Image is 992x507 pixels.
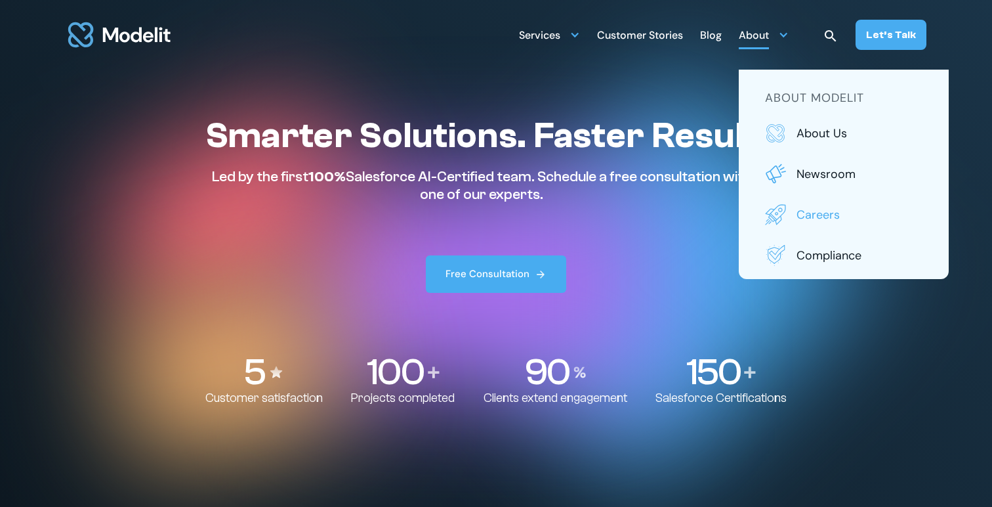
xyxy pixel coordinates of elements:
p: 90 [524,353,569,391]
a: home [66,14,173,55]
a: Newsroom [765,164,922,185]
p: Newsroom [796,165,922,183]
a: Blog [700,22,722,47]
a: Compliance [765,245,922,266]
div: About [739,24,769,49]
div: Services [519,24,560,49]
div: Blog [700,24,722,49]
img: Stars [268,364,284,380]
p: Salesforce Certifications [655,391,787,406]
p: Clients extend engagement [484,391,627,406]
a: Free Consultation [426,255,566,293]
div: About [739,22,789,47]
p: Compliance [796,247,922,264]
a: Let’s Talk [856,20,926,50]
a: Careers [765,204,922,225]
div: Free Consultation [445,267,529,281]
img: modelit logo [66,14,173,55]
p: Customer satisfaction [205,391,323,406]
div: Let’s Talk [866,28,916,42]
img: Percentage [573,366,587,378]
h1: Smarter Solutions. Faster Results. [205,114,787,158]
p: About us [796,125,922,142]
img: arrow right [535,269,547,280]
nav: About [739,70,949,279]
p: 150 [686,353,741,391]
img: Plus [744,366,756,378]
p: Careers [796,206,922,223]
div: Customer Stories [597,24,683,49]
a: About us [765,123,922,144]
p: 100 [367,353,424,391]
p: 5 [243,353,264,391]
span: 100% [308,168,346,185]
p: Led by the first Salesforce AI-Certified team. Schedule a free consultation with one of our experts. [205,168,758,203]
p: Projects completed [351,391,455,406]
div: Services [519,22,580,47]
h5: about modelit [765,89,922,107]
a: Customer Stories [597,22,683,47]
img: Plus [428,366,440,378]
